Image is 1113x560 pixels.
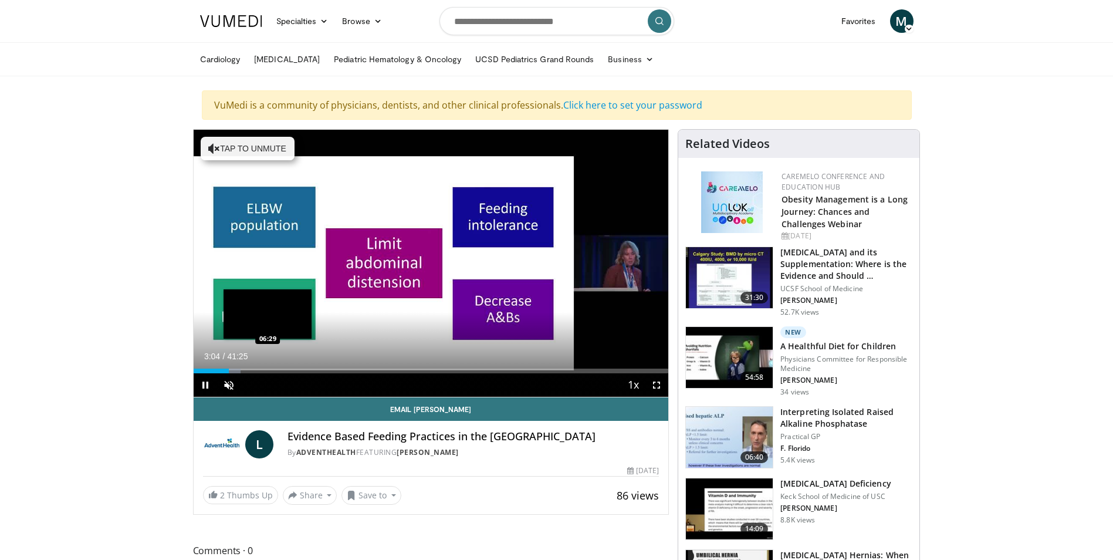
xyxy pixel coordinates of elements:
[685,137,770,151] h4: Related Videos
[780,406,912,430] h3: Interpreting Isolated Raised Alkaline Phosphatase
[782,171,885,192] a: CaReMeLO Conference and Education Hub
[193,48,248,71] a: Cardiology
[341,486,401,505] button: Save to
[645,373,668,397] button: Fullscreen
[780,376,912,385] p: [PERSON_NAME]
[627,465,659,476] div: [DATE]
[685,478,912,540] a: 14:09 [MEDICAL_DATA] Deficiency Keck School of Medicine of USC [PERSON_NAME] 8.8K views
[780,247,912,282] h3: [MEDICAL_DATA] and its Supplementation: Where is the Evidence and Should …
[287,447,659,458] div: By FEATURING
[890,9,914,33] a: M
[287,430,659,443] h4: Evidence Based Feeding Practices in the [GEOGRAPHIC_DATA]
[194,397,669,421] a: Email [PERSON_NAME]
[247,48,327,71] a: [MEDICAL_DATA]
[283,486,337,505] button: Share
[686,327,773,388] img: 5184f339-d0ad-4378-8a16-704b6409913e.150x105_q85_crop-smart_upscale.jpg
[780,504,891,513] p: [PERSON_NAME]
[685,247,912,317] a: 31:30 [MEDICAL_DATA] and its Supplementation: Where is the Evidence and Should … UCSF School of M...
[563,99,702,112] a: Click here to set your password
[740,372,769,383] span: 54:58
[780,308,819,317] p: 52.7K views
[686,407,773,468] img: 6a4ee52d-0f16-480d-a1b4-8187386ea2ed.150x105_q85_crop-smart_upscale.jpg
[245,430,273,458] a: L
[780,340,912,352] h3: A Healthful Diet for Children
[834,9,883,33] a: Favorites
[327,48,468,71] a: Pediatric Hematology & Oncology
[220,490,225,501] span: 2
[780,387,809,397] p: 34 views
[194,373,217,397] button: Pause
[617,488,659,502] span: 86 views
[780,432,912,441] p: Practical GP
[780,326,806,338] p: New
[780,355,912,373] p: Physicians Committee for Responsible Medicine
[740,451,769,463] span: 06:40
[701,171,763,233] img: 45df64a9-a6de-482c-8a90-ada250f7980c.png.150x105_q85_autocrop_double_scale_upscale_version-0.2.jpg
[204,352,220,361] span: 3:04
[780,492,891,501] p: Keck School of Medicine of USC
[296,447,356,457] a: AdventHealth
[780,478,891,490] h3: [MEDICAL_DATA] Deficiency
[468,48,601,71] a: UCSD Pediatrics Grand Rounds
[397,447,459,457] a: [PERSON_NAME]
[780,284,912,294] p: UCSF School of Medicine
[203,430,241,458] img: AdventHealth
[200,15,262,27] img: VuMedi Logo
[686,247,773,308] img: 4bb25b40-905e-443e-8e37-83f056f6e86e.150x105_q85_crop-smart_upscale.jpg
[227,352,248,361] span: 41:25
[780,296,912,305] p: [PERSON_NAME]
[202,90,912,120] div: VuMedi is a community of physicians, dentists, and other clinical professionals.
[685,406,912,468] a: 06:40 Interpreting Isolated Raised Alkaline Phosphatase Practical GP F. Florido 5.4K views
[194,369,669,373] div: Progress Bar
[201,137,295,160] button: Tap to unmute
[194,130,669,397] video-js: Video Player
[203,486,278,504] a: 2 Thumbs Up
[269,9,336,33] a: Specialties
[740,523,769,535] span: 14:09
[224,289,312,339] img: image.jpeg
[780,444,912,453] p: F. Florido
[780,456,815,465] p: 5.4K views
[601,48,661,71] a: Business
[439,7,674,35] input: Search topics, interventions
[193,543,669,558] span: Comments 0
[780,515,815,525] p: 8.8K views
[782,231,910,241] div: [DATE]
[223,352,225,361] span: /
[217,373,241,397] button: Unmute
[740,292,769,303] span: 31:30
[621,373,645,397] button: Playback Rate
[686,478,773,539] img: fca3ca78-03ee-44d9-aee4-02e6f15d297e.150x105_q85_crop-smart_upscale.jpg
[782,194,908,230] a: Obesity Management is a Long Journey: Chances and Challenges Webinar
[685,326,912,397] a: 54:58 New A Healthful Diet for Children Physicians Committee for Responsible Medicine [PERSON_NAM...
[335,9,389,33] a: Browse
